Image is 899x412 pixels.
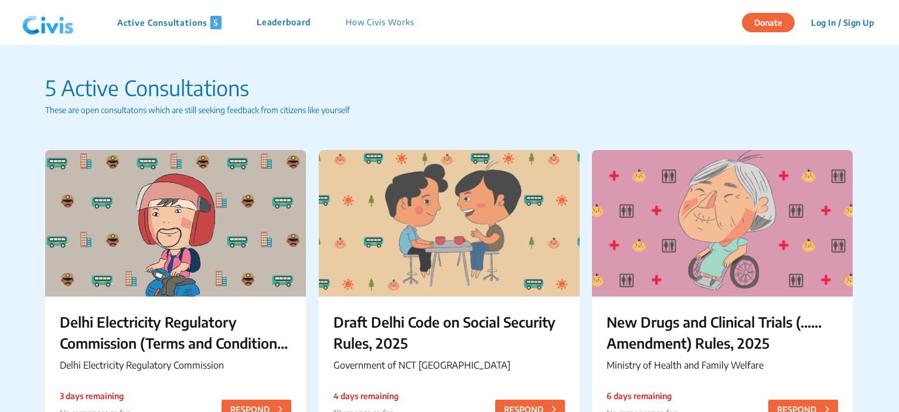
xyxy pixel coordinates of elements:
p: 3 days remaining [60,390,130,402]
p: Active Consultations [117,16,222,29]
p: Leaderboard [257,16,311,29]
p: How Civis Works [346,16,414,29]
p: 5 Active Consultations [45,72,854,104]
p: These are open consultatons which are still seeking feedback from citizens like yourself [45,104,854,116]
button: Log In / Sign Up [803,13,881,32]
a: Donate [742,16,803,28]
p: 6 days remaining [607,390,676,402]
p: Delhi Electricity Regulatory Commission [60,358,291,372]
p: Draft Delhi Code on Social Security Rules, 2025 [333,311,565,353]
img: navlogo.png [18,5,79,40]
button: Donate [742,13,795,32]
p: Delhi Electricity Regulatory Commission (Terms and Conditions for Determination of Tariff) (Secon... [60,311,291,353]
p: New Drugs and Clinical Trials (...... Amendment) Rules, 2025 [607,311,838,353]
p: 4 days remaining [333,390,399,402]
span: 5 [210,16,222,29]
p: Government of NCT [GEOGRAPHIC_DATA] [333,358,565,372]
p: Ministry of Health and Family Welfare [607,358,838,372]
